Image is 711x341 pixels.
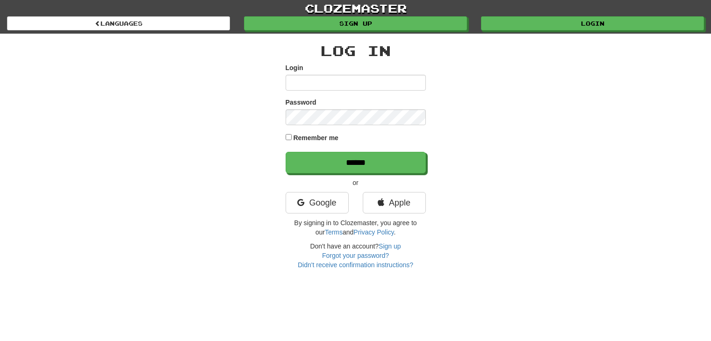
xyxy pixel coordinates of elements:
[379,242,401,250] a: Sign up
[286,98,316,107] label: Password
[244,16,467,30] a: Sign up
[363,192,426,213] a: Apple
[286,63,303,72] label: Login
[286,242,426,270] div: Don't have an account?
[286,43,426,58] h2: Log In
[325,228,343,236] a: Terms
[353,228,394,236] a: Privacy Policy
[286,192,349,213] a: Google
[7,16,230,30] a: Languages
[298,261,413,269] a: Didn't receive confirmation instructions?
[286,178,426,187] p: or
[293,133,338,142] label: Remember me
[322,252,389,259] a: Forgot your password?
[481,16,704,30] a: Login
[286,218,426,237] p: By signing in to Clozemaster, you agree to our and .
